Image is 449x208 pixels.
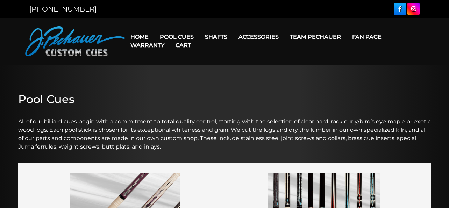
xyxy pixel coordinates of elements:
[125,28,154,46] a: Home
[29,5,97,13] a: [PHONE_NUMBER]
[233,28,284,46] a: Accessories
[18,109,431,151] p: All of our billiard cues begin with a commitment to total quality control, starting with the sele...
[170,36,197,54] a: Cart
[347,28,387,46] a: Fan Page
[18,93,431,106] h2: Pool Cues
[284,28,347,46] a: Team Pechauer
[25,26,125,56] img: Pechauer Custom Cues
[199,28,233,46] a: Shafts
[154,28,199,46] a: Pool Cues
[125,36,170,54] a: Warranty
